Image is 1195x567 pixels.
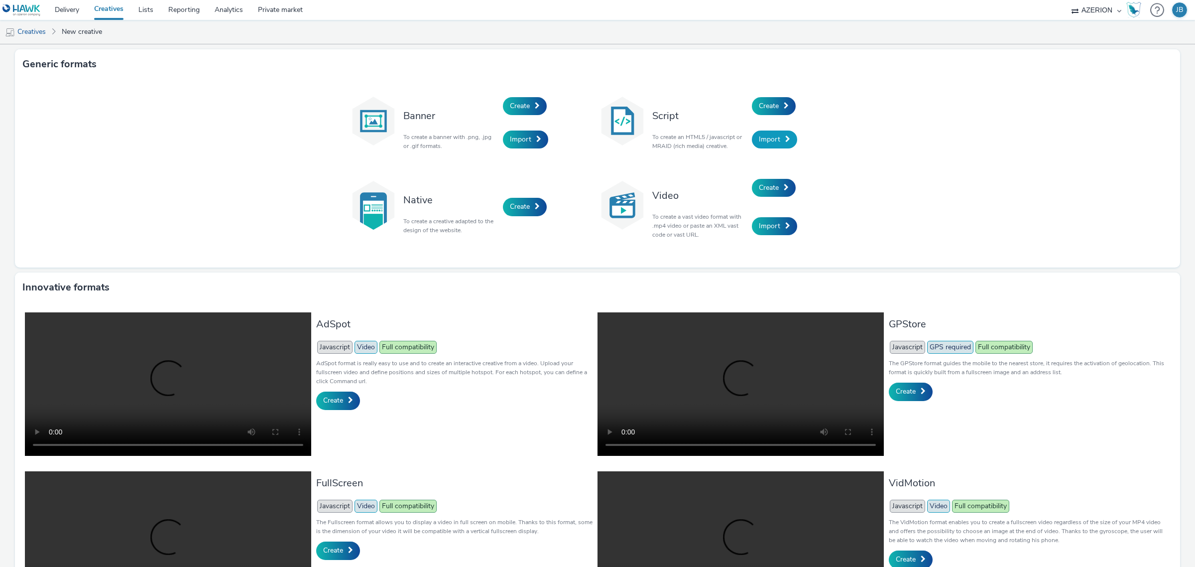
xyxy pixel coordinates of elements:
p: To create an HTML5 / javascript or MRAID (rich media) creative. [652,133,747,150]
img: video.svg [597,180,647,230]
a: Create [316,392,360,410]
p: AdSpot format is really easy to use and to create an interactive creative from a video. Upload yo... [316,359,593,386]
img: undefined Logo [2,4,41,16]
span: Import [510,135,531,144]
span: Full compatibility [952,500,1009,513]
a: Create [503,97,547,115]
img: mobile [5,27,15,37]
span: Javascript [890,500,925,513]
a: Import [752,217,797,235]
p: The VidMotion format enables you to create a fullscreen video regardless of the size of your MP4 ... [889,518,1165,545]
span: Create [323,396,343,405]
span: Full compatibility [975,341,1033,354]
h3: VidMotion [889,476,1165,490]
img: code.svg [597,96,647,146]
p: To create a banner with .png, .jpg or .gif formats. [403,133,498,150]
h3: Native [403,193,498,207]
h3: Script [652,109,747,123]
img: Hawk Academy [1126,2,1141,18]
a: Create [889,383,933,401]
span: Video [355,500,377,513]
a: Create [752,97,796,115]
span: Full compatibility [379,341,437,354]
span: Javascript [317,341,353,354]
h3: Banner [403,109,498,123]
h3: AdSpot [316,317,593,331]
span: Javascript [317,500,353,513]
span: Create [323,546,343,555]
span: Javascript [890,341,925,354]
a: Hawk Academy [1126,2,1145,18]
p: The Fullscreen format allows you to display a video in full screen on mobile. Thanks to this form... [316,518,593,536]
span: Create [759,101,779,111]
p: To create a vast video format with .mp4 video or paste an XML vast code or vast URL. [652,212,747,239]
a: Create [503,198,547,216]
span: Video [927,500,950,513]
span: Full compatibility [379,500,437,513]
span: Create [510,101,530,111]
a: Import [503,131,548,148]
span: Import [759,135,780,144]
a: Create [752,179,796,197]
div: JB [1176,2,1183,17]
a: Import [752,131,797,148]
span: GPS required [927,341,973,354]
p: The GPStore format guides the mobile to the nearest store, it requires the activation of geolocat... [889,359,1165,377]
a: Create [316,542,360,560]
h3: Video [652,189,747,202]
span: Create [896,555,916,564]
img: banner.svg [349,96,398,146]
span: Create [510,202,530,211]
span: Create [896,387,916,396]
a: New creative [57,20,107,44]
h3: GPStore [889,317,1165,331]
p: To create a creative adapted to the design of the website. [403,217,498,235]
h3: Generic formats [22,57,97,72]
h3: FullScreen [316,476,593,490]
span: Import [759,221,780,231]
img: native.svg [349,180,398,230]
h3: Innovative formats [22,280,110,295]
span: Create [759,183,779,192]
span: Video [355,341,377,354]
